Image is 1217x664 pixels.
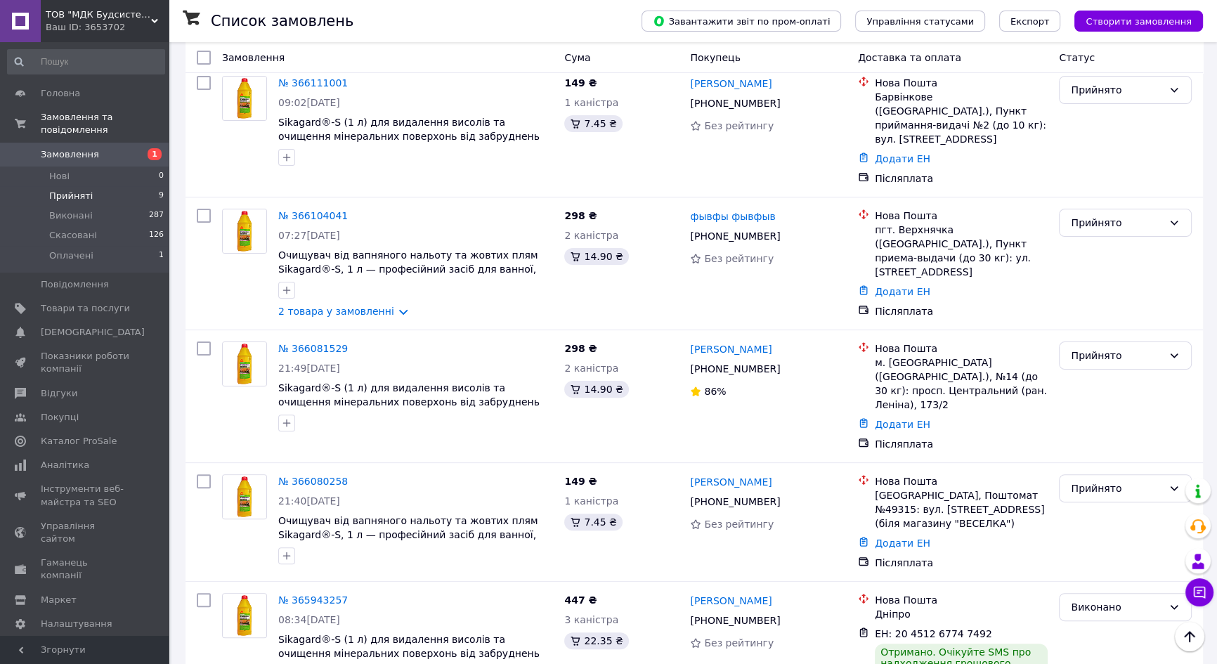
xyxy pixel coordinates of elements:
[564,248,628,265] div: 14.90 ₴
[41,302,130,315] span: Товари та послуги
[278,634,540,659] span: Sikagard®-S (1 л) для видалення висолів та очищення мінеральних поверхонь від забруднень
[7,49,165,74] input: Пошук
[564,476,597,487] span: 149 ₴
[278,495,340,507] span: 21:40[DATE]
[222,52,285,63] span: Замовлення
[1071,481,1163,496] div: Прийнято
[41,350,130,375] span: Показники роботи компанії
[704,253,774,264] span: Без рейтингу
[875,153,930,164] a: Додати ЕН
[1074,11,1203,32] button: Створити замовлення
[875,171,1048,185] div: Післяплата
[1071,82,1163,98] div: Прийнято
[653,15,830,27] span: Завантажити звіт по пром-оплаті
[866,16,974,27] span: Управління статусами
[564,632,628,649] div: 22.35 ₴
[41,520,130,545] span: Управління сайтом
[41,111,169,136] span: Замовлення та повідомлення
[1071,348,1163,363] div: Прийнято
[690,77,772,91] a: [PERSON_NAME]
[564,52,590,63] span: Cума
[1185,578,1213,606] button: Чат з покупцем
[278,614,340,625] span: 08:34[DATE]
[278,476,348,487] a: № 366080258
[223,209,266,253] img: Фото товару
[41,148,99,161] span: Замовлення
[875,341,1048,356] div: Нова Пошта
[687,611,783,630] div: [PHONE_NUMBER]
[149,209,164,222] span: 287
[41,618,112,630] span: Налаштування
[41,326,145,339] span: [DEMOGRAPHIC_DATA]
[564,594,597,606] span: 447 ₴
[858,52,961,63] span: Доставка та оплата
[46,8,151,21] span: ТОВ "МДК Будсистема"
[223,342,266,386] img: Фото товару
[41,435,117,448] span: Каталог ProSale
[875,76,1048,90] div: Нова Пошта
[148,148,162,160] span: 1
[875,607,1048,621] div: Дніпро
[564,495,618,507] span: 1 каністра
[564,210,597,221] span: 298 ₴
[564,77,597,89] span: 149 ₴
[875,538,930,549] a: Додати ЕН
[278,249,538,289] a: Очищувач від вапняного нальоту та жовтих плям Sikagard®-S, 1 л — професійний засіб для ванної, ун...
[222,209,267,254] a: Фото товару
[1060,15,1203,26] a: Створити замовлення
[690,209,775,223] a: фывфы фывфыв
[564,363,618,374] span: 2 каністра
[690,475,772,489] a: [PERSON_NAME]
[41,483,130,508] span: Інструменти веб-майстра та SEO
[875,90,1048,146] div: Барвінкове ([GEOGRAPHIC_DATA].), Пункт приймання-видачі №2 (до 10 кг): вул. [STREET_ADDRESS]
[875,223,1048,279] div: пгт. Верхнячка ([GEOGRAPHIC_DATA].), Пункт приема-выдачи (до 30 кг): ул. [STREET_ADDRESS]
[690,342,772,356] a: [PERSON_NAME]
[687,492,783,512] div: [PHONE_NUMBER]
[875,474,1048,488] div: Нова Пошта
[875,593,1048,607] div: Нова Пошта
[278,343,348,354] a: № 366081529
[875,628,992,639] span: ЕН: 20 4512 6774 7492
[642,11,841,32] button: Завантажити звіт по пром-оплаті
[704,120,774,131] span: Без рейтингу
[1010,16,1050,27] span: Експорт
[875,419,930,430] a: Додати ЕН
[223,594,266,637] img: Фото товару
[704,386,726,397] span: 86%
[49,190,93,202] span: Прийняті
[159,170,164,183] span: 0
[211,13,353,30] h1: Список замовлень
[41,556,130,582] span: Гаманець компанії
[49,170,70,183] span: Нові
[875,304,1048,318] div: Післяплата
[875,556,1048,570] div: Післяплата
[41,87,80,100] span: Головна
[564,614,618,625] span: 3 каністра
[49,209,93,222] span: Виконані
[690,52,740,63] span: Покупець
[1059,52,1095,63] span: Статус
[564,97,618,108] span: 1 каністра
[222,76,267,121] a: Фото товару
[278,594,348,606] a: № 365943257
[222,341,267,386] a: Фото товару
[687,93,783,113] div: [PHONE_NUMBER]
[564,343,597,354] span: 298 ₴
[41,278,109,291] span: Повідомлення
[704,519,774,530] span: Без рейтингу
[46,21,169,34] div: Ваш ID: 3653702
[278,117,540,142] span: Sikagard®-S (1 л) для видалення висолів та очищення мінеральних поверхонь від забруднень
[875,356,1048,412] div: м. [GEOGRAPHIC_DATA] ([GEOGRAPHIC_DATA].), №14 (до 30 кг): просп. Центральний (ран. Леніна), 173/2
[278,382,540,408] a: Sikagard®-S (1 л) для видалення висолів та очищення мінеральних поверхонь від забруднень
[159,190,164,202] span: 9
[222,593,267,638] a: Фото товару
[564,115,622,132] div: 7.45 ₴
[999,11,1061,32] button: Експорт
[278,77,348,89] a: № 366111001
[855,11,985,32] button: Управління статусами
[49,249,93,262] span: Оплачені
[690,594,772,608] a: [PERSON_NAME]
[564,514,622,530] div: 7.45 ₴
[278,515,538,554] span: Очищувач від вапняного нальоту та жовтих плям Sikagard®-S, 1 л — професійний засіб для ванної, ун...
